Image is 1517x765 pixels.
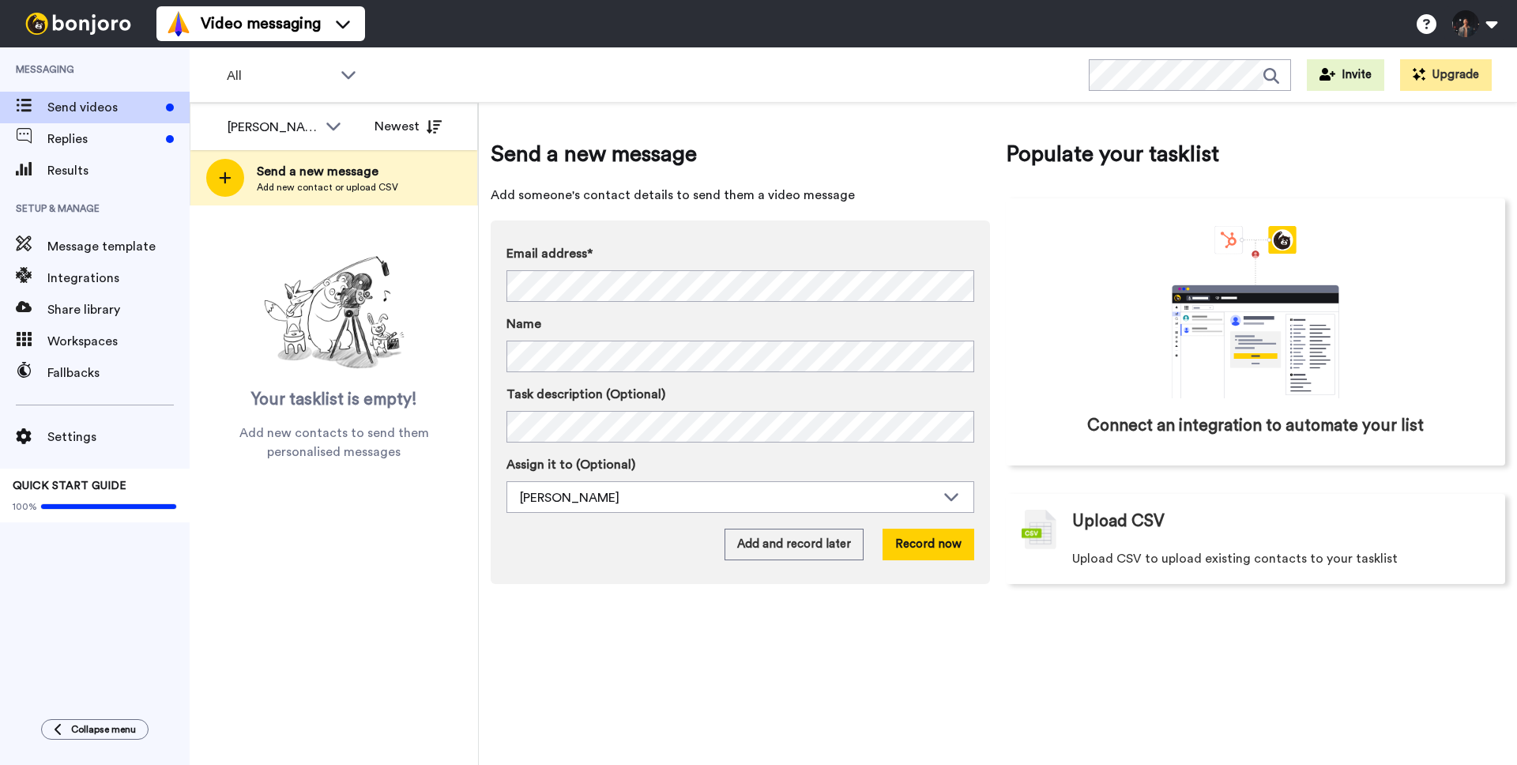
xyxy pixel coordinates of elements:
label: Assign it to (Optional) [506,455,974,474]
button: Invite [1307,59,1384,91]
span: Integrations [47,269,190,288]
button: Collapse menu [41,719,149,740]
span: Fallbacks [47,364,190,382]
span: All [227,66,333,85]
span: Add new contact or upload CSV [257,181,398,194]
span: Your tasklist is empty! [251,388,417,412]
span: Upload CSV [1072,510,1165,533]
span: Share library [47,300,190,319]
div: animation [1137,226,1374,398]
span: Settings [47,428,190,447]
span: Message template [47,237,190,256]
div: [PERSON_NAME] [228,118,318,137]
button: Newest [363,111,454,142]
span: Collapse menu [71,723,136,736]
span: Send videos [47,98,160,117]
img: ready-set-action.png [255,250,413,376]
div: [PERSON_NAME] [520,488,935,507]
label: Task description (Optional) [506,385,974,404]
span: Replies [47,130,160,149]
span: Workspaces [47,332,190,351]
span: QUICK START GUIDE [13,480,126,492]
img: bj-logo-header-white.svg [19,13,137,35]
span: Results [47,161,190,180]
button: Add and record later [725,529,864,560]
img: csv-grey.png [1022,510,1056,549]
button: Record now [883,529,974,560]
span: Connect an integration to automate your list [1087,414,1424,438]
span: Populate your tasklist [1006,138,1505,170]
button: Upgrade [1400,59,1492,91]
span: Name [506,315,541,334]
span: Upload CSV to upload existing contacts to your tasklist [1072,549,1398,568]
label: Email address* [506,244,974,263]
img: vm-color.svg [166,11,191,36]
span: Send a new message [257,162,398,181]
span: Video messaging [201,13,321,35]
span: 100% [13,500,37,513]
span: Send a new message [491,138,990,170]
span: Add someone's contact details to send them a video message [491,186,990,205]
span: Add new contacts to send them personalised messages [213,424,454,462]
